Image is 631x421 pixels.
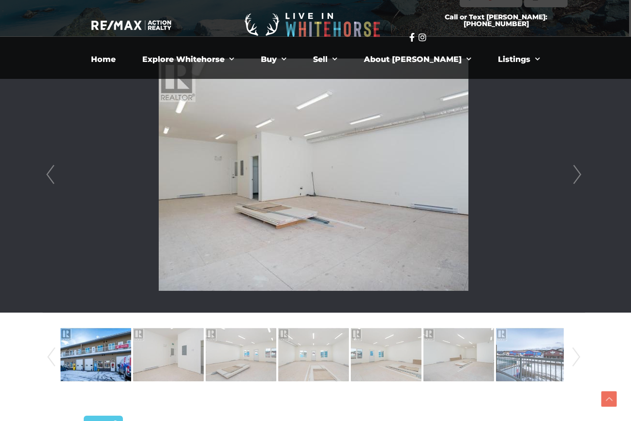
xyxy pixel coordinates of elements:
[496,327,567,382] img: Property-28074993-Photo-7.jpg
[159,59,468,291] img: 307-105 Titanium Way, Whitehorse, Yukon Y1A 0E7 - Photo 9 - 16265
[423,327,494,382] img: Property-28074993-Photo-6.jpg
[44,324,59,390] a: Prev
[43,37,58,313] a: Prev
[409,8,583,33] a: Call or Text [PERSON_NAME]: [PHONE_NUMBER]
[84,50,123,69] a: Home
[357,50,479,69] a: About [PERSON_NAME]
[278,327,349,382] img: Property-28074993-Photo-4.jpg
[254,50,294,69] a: Buy
[351,327,421,382] img: Property-28074993-Photo-5.jpg
[60,327,131,382] img: Property-28074993-Photo-1.jpg
[570,37,585,313] a: Next
[135,50,241,69] a: Explore Whitehorse
[421,14,571,27] span: Call or Text [PERSON_NAME]: [PHONE_NUMBER]
[491,50,547,69] a: Listings
[206,327,276,382] img: Property-28074993-Photo-3.jpg
[49,50,582,69] nav: Menu
[133,327,204,382] img: Property-28074993-Photo-2.jpg
[569,324,584,390] a: Next
[306,50,345,69] a: Sell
